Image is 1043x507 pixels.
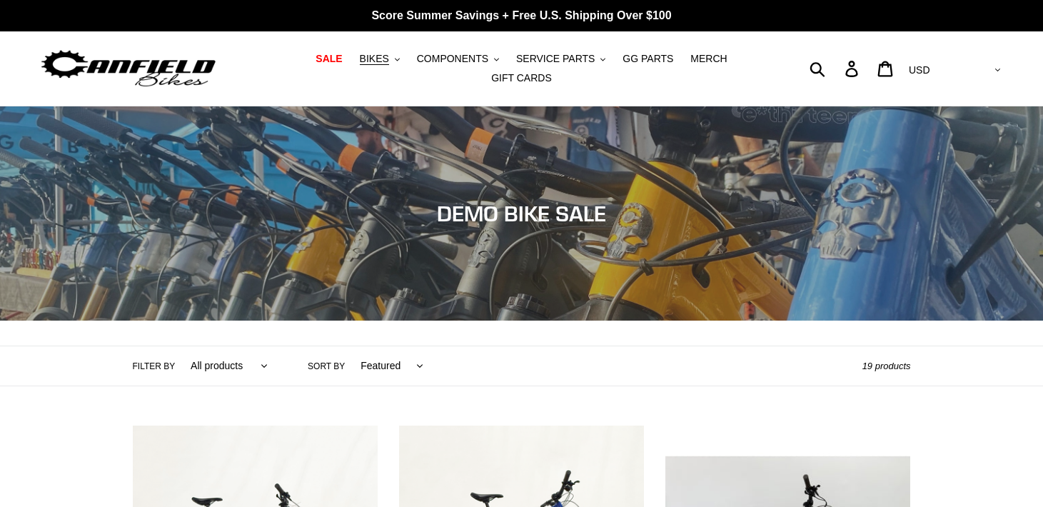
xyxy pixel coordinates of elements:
span: GIFT CARDS [491,72,552,84]
a: SALE [308,49,349,69]
span: GG PARTS [623,53,673,65]
input: Search [817,53,854,84]
a: GIFT CARDS [484,69,559,88]
span: COMPONENTS [417,53,488,65]
a: GG PARTS [615,49,680,69]
span: SALE [316,53,342,65]
a: MERCH [683,49,734,69]
span: DEMO BIKE SALE [437,201,606,226]
span: SERVICE PARTS [516,53,595,65]
label: Sort by [308,360,345,373]
button: SERVICE PARTS [509,49,613,69]
span: 19 products [862,361,911,371]
img: Canfield Bikes [39,46,218,91]
label: Filter by [133,360,176,373]
button: COMPONENTS [410,49,506,69]
span: MERCH [690,53,727,65]
button: BIKES [353,49,407,69]
span: BIKES [360,53,389,65]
